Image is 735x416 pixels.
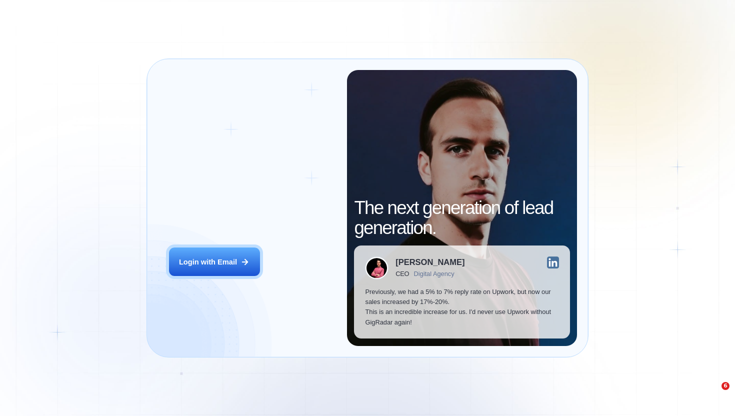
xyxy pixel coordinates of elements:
div: CEO [395,270,409,278]
div: Digital Agency [414,270,454,278]
button: Login with Email [169,247,260,276]
span: 6 [721,382,729,390]
h2: The next generation of lead generation. [354,198,569,238]
div: [PERSON_NAME] [395,258,464,267]
iframe: Intercom live chat [701,382,725,406]
div: Login with Email [179,257,237,267]
p: Previously, we had a 5% to 7% reply rate on Upwork, but now our sales increased by 17%-20%. This ... [365,287,558,327]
